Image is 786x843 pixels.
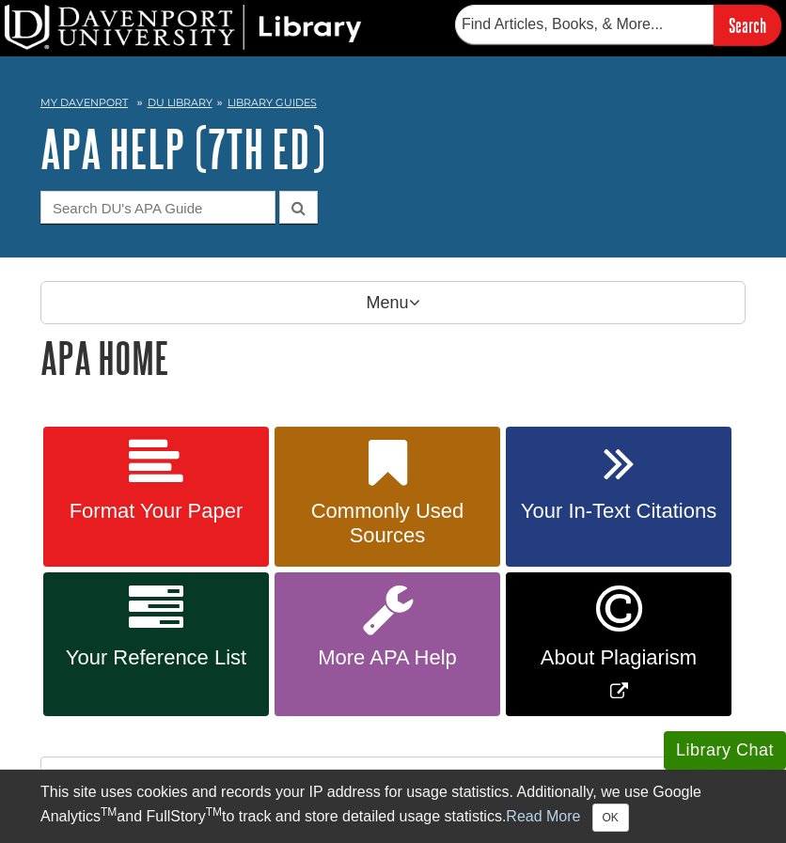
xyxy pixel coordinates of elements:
sup: TM [206,805,222,819]
h2: What is APA Style? [41,757,745,807]
a: More APA Help [275,572,500,716]
a: Commonly Used Sources [275,427,500,568]
span: Commonly Used Sources [289,499,486,548]
div: This site uses cookies and records your IP address for usage statistics. Additionally, we use Goo... [40,781,746,832]
p: Menu [40,281,746,324]
button: Library Chat [664,731,786,770]
a: Read More [506,808,580,824]
a: Library Guides [228,96,317,109]
input: Find Articles, Books, & More... [455,5,714,44]
input: Search DU's APA Guide [40,191,275,224]
img: DU Library [5,5,362,50]
form: Searches DU Library's articles, books, and more [455,5,781,45]
span: Your In-Text Citations [520,499,717,523]
a: APA Help (7th Ed) [40,119,325,178]
input: Search [714,5,781,45]
a: Your In-Text Citations [506,427,731,568]
a: My Davenport [40,95,128,111]
span: Your Reference List [57,646,255,670]
a: Link opens in new window [506,572,731,716]
sup: TM [101,805,117,819]
span: Format Your Paper [57,499,255,523]
span: About Plagiarism [520,646,717,670]
nav: breadcrumb [40,90,746,120]
span: More APA Help [289,646,486,670]
button: Close [592,804,629,832]
a: Format Your Paper [43,427,269,568]
h1: APA Home [40,334,746,382]
a: Your Reference List [43,572,269,716]
a: DU Library [148,96,212,109]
